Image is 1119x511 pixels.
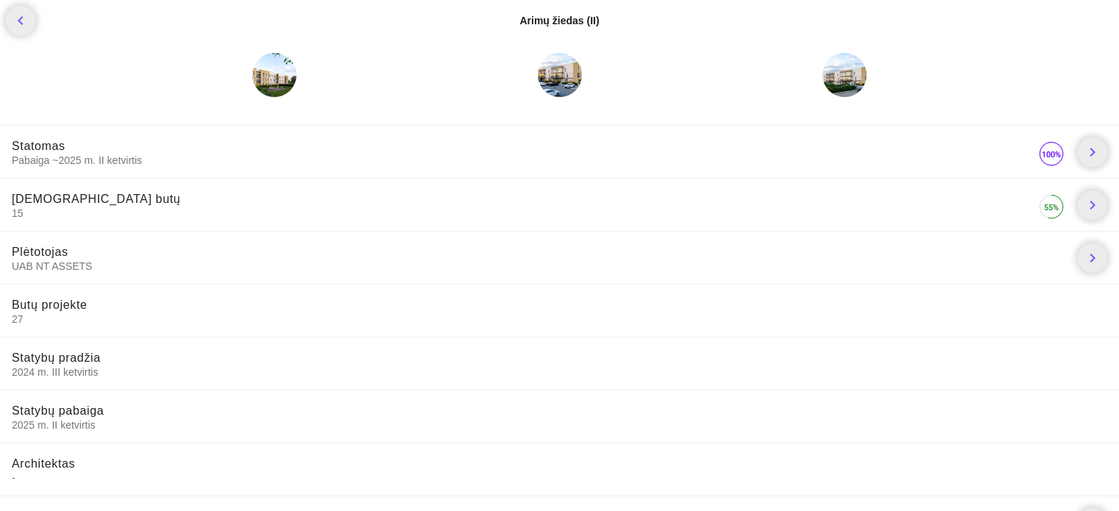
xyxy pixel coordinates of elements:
span: 2025 m. II ketvirtis [12,418,1107,432]
span: [DEMOGRAPHIC_DATA] butų [12,193,180,205]
a: chevron_left [6,6,35,35]
span: 2024 m. III ketvirtis [12,365,1107,379]
span: Pabaiga ~2025 m. II ketvirtis [12,154,1037,167]
span: UAB NT ASSETS [12,260,1066,273]
img: 100 [1037,139,1066,168]
span: 27 [12,312,1107,326]
span: Plėtotojas [12,246,68,258]
span: - [12,471,1107,485]
i: chevron_right [1084,196,1101,214]
a: chevron_right [1078,190,1107,220]
i: chevron_right [1084,143,1101,161]
div: Arimų žiedas (II) [519,13,599,28]
img: 55 [1037,192,1066,221]
a: chevron_right [1078,137,1107,167]
a: chevron_right [1078,243,1107,273]
span: Architektas [12,457,75,470]
span: Statomas [12,140,65,152]
span: Statybų pabaiga [12,404,104,417]
i: chevron_left [12,12,29,29]
i: chevron_right [1084,249,1101,267]
span: Statybų pradžia [12,351,101,364]
span: 15 [12,207,1037,220]
span: Butų projekte [12,299,88,311]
